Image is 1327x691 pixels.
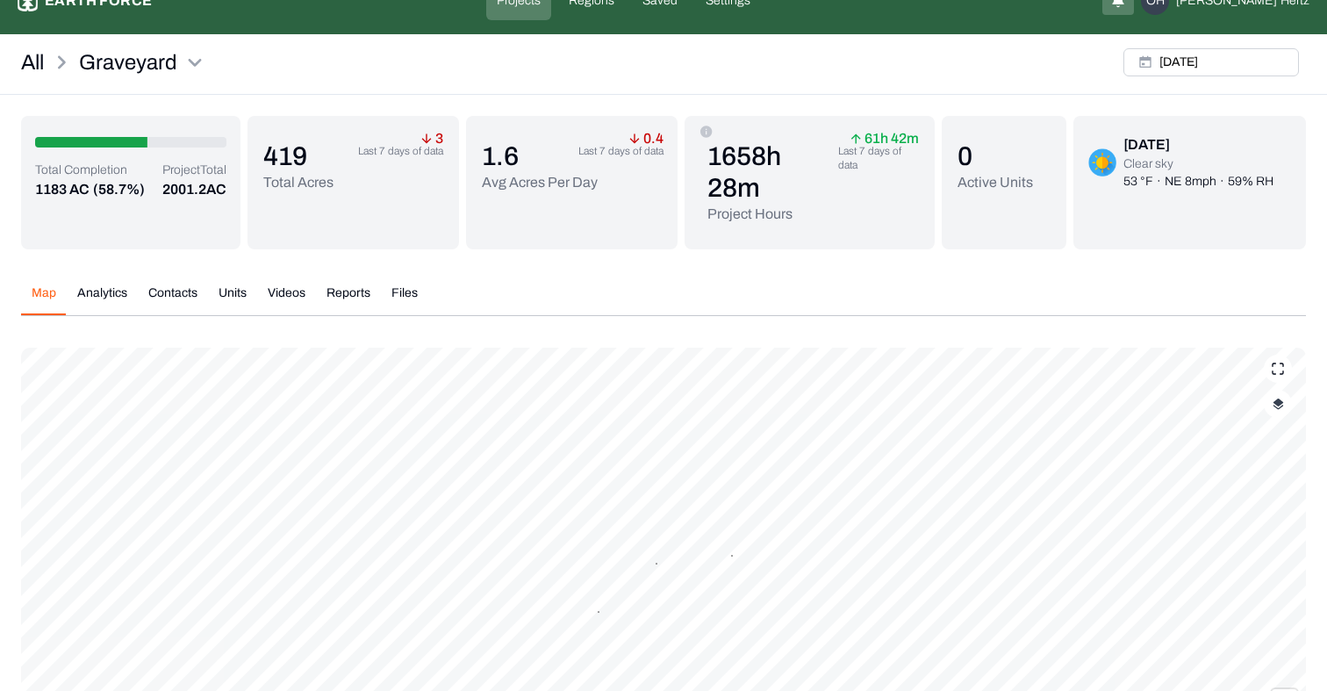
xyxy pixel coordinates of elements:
[850,133,919,144] p: 61h 42m
[482,172,598,193] p: Avg Acres Per Day
[21,284,67,315] button: Map
[93,179,145,200] p: (58.7%)
[731,555,733,557] button: 30
[1123,155,1273,173] p: Clear sky
[35,162,145,179] p: Total Completion
[263,140,334,172] p: 419
[1273,398,1284,410] img: layerIcon
[1123,134,1273,155] div: [DATE]
[35,179,145,200] button: 1183 AC(58.7%)
[257,284,316,315] button: Videos
[850,133,861,144] img: arrow
[707,140,832,204] p: 1658h 28m
[358,144,443,158] p: Last 7 days of data
[138,284,208,315] button: Contacts
[1228,173,1273,191] p: 59% RH
[35,179,90,200] p: 1183 AC
[1220,173,1224,191] p: ·
[629,133,640,144] img: arrow
[1123,173,1153,191] p: 53 °F
[838,144,919,172] p: Last 7 days of data
[958,140,1033,172] p: 0
[1157,173,1161,191] p: ·
[421,133,443,144] p: 3
[263,172,334,193] p: Total Acres
[421,133,432,144] img: arrow
[1088,148,1116,176] img: clear-sky-DDUEQLQN.png
[208,284,257,315] button: Units
[482,140,598,172] p: 1.6
[162,179,226,200] p: 2001.2 AC
[958,172,1033,193] p: Active Units
[1165,173,1216,191] p: NE 8mph
[381,284,428,315] button: Files
[67,284,138,315] button: Analytics
[1123,48,1299,76] button: [DATE]
[162,162,226,179] p: Project Total
[79,48,177,76] p: Graveyard
[707,204,832,225] p: Project Hours
[21,48,44,76] a: All
[598,611,599,613] button: 35
[629,133,663,144] p: 0.4
[656,563,657,565] button: 6
[316,284,381,315] button: Reports
[578,144,663,158] p: Last 7 days of data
